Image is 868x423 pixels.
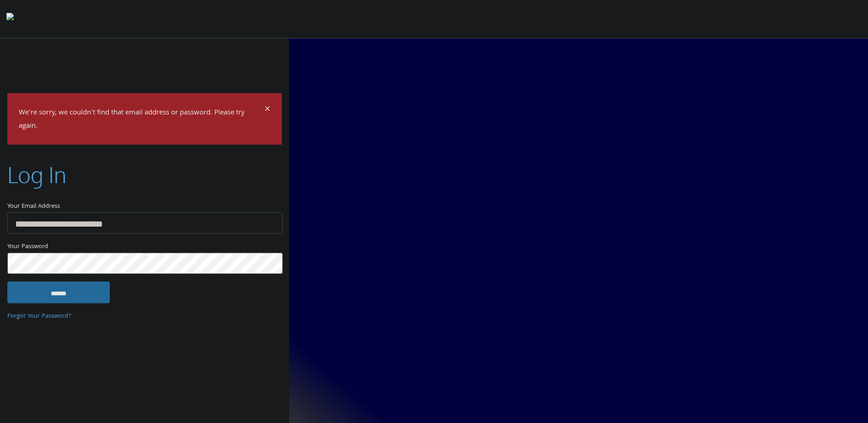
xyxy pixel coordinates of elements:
img: todyl-logo-dark.svg [6,10,14,28]
label: Your Password [7,241,282,252]
h2: Log In [7,159,66,190]
p: We're sorry, we couldn't find that email address or password. Please try again. [19,107,263,133]
a: Forgot Your Password? [7,311,71,321]
button: Dismiss alert [264,105,270,116]
span: × [264,101,270,119]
